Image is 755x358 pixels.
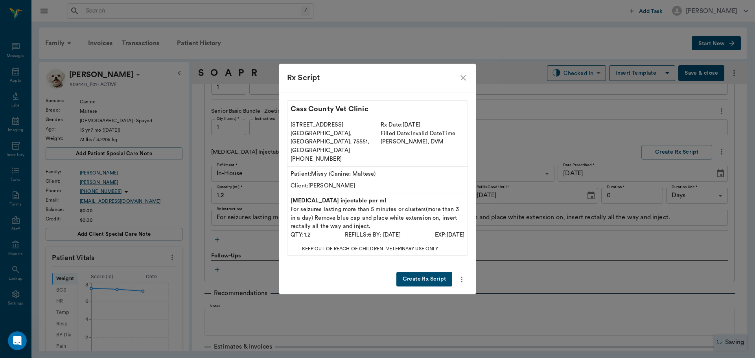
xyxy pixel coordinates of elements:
p: [MEDICAL_DATA] injectable per ml [291,196,464,205]
iframe: Intercom live chat [8,331,27,350]
p: KEEP OUT OF REACH OF CHILDREN - VETERINARY USE ONLY [287,242,453,255]
p: REFILLS: 6 BY: [DATE] [345,231,401,239]
p: Patient: Missy (Canine: Maltese) [291,170,464,178]
p: QTY: 1.2 [291,231,311,239]
p: Rx Date: [DATE] [381,121,464,129]
button: close [459,73,468,83]
p: [GEOGRAPHIC_DATA], [GEOGRAPHIC_DATA], 75551, [GEOGRAPHIC_DATA] [291,129,374,155]
p: Cass County Vet Clinic [287,101,468,117]
p: [STREET_ADDRESS] [291,121,374,129]
p: EXP: [DATE] [435,231,464,239]
p: [PHONE_NUMBER] [291,155,374,163]
p: [PERSON_NAME] , DVM [381,138,464,146]
button: more [455,273,468,286]
p: Client: [PERSON_NAME] [291,182,464,190]
button: Create Rx Script [396,272,452,286]
p: For seizures lasting more than 5 minutes or clusters(more than 3 in a day) Remove blue cap and pl... [291,205,464,231]
div: Rx Script [287,72,459,84]
p: Filled Date: Invalid DateTime [381,129,464,138]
